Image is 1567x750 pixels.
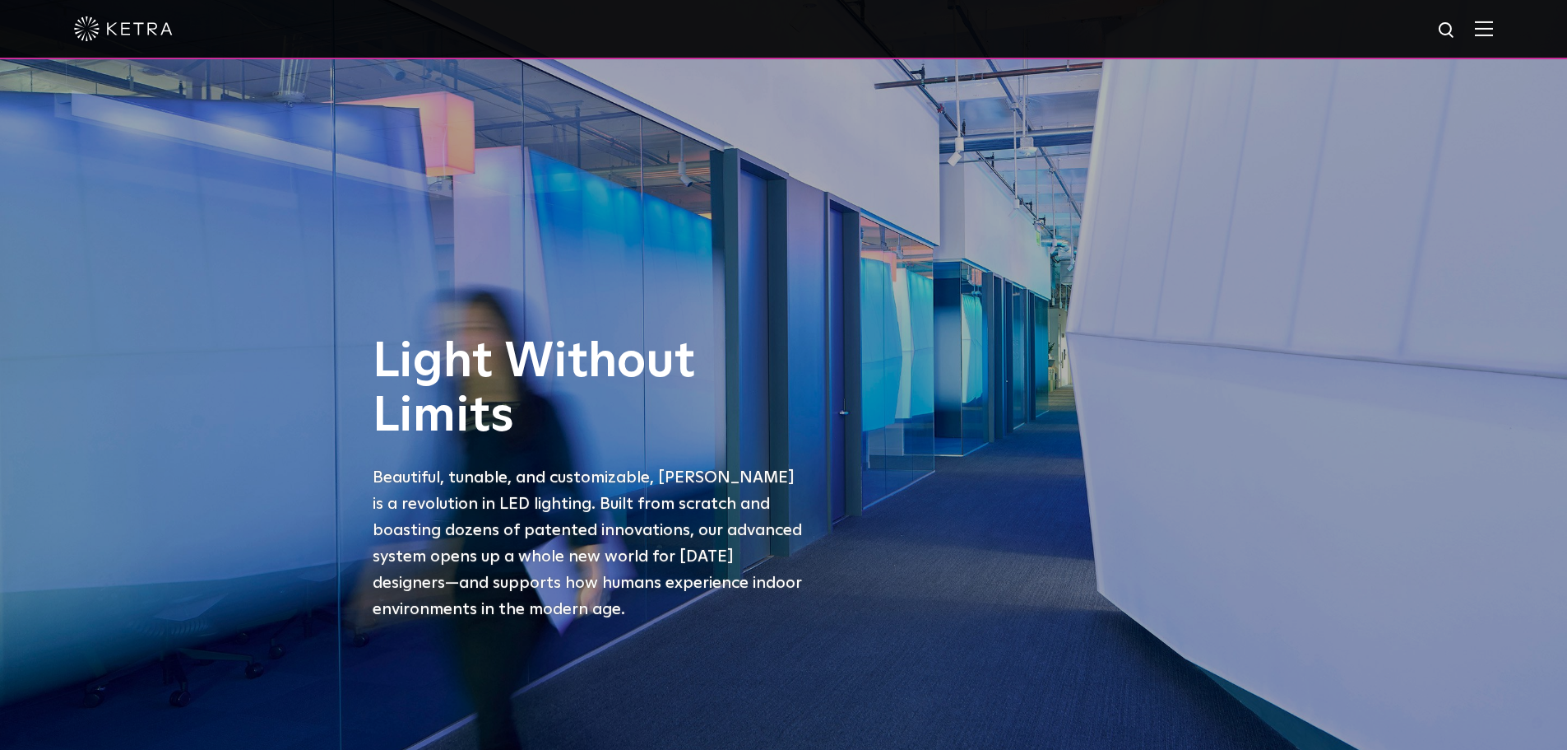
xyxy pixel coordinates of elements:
[1437,21,1458,41] img: search icon
[373,335,809,444] h1: Light Without Limits
[373,575,802,617] span: —and supports how humans experience indoor environments in the modern age.
[74,16,173,41] img: ketra-logo-2019-white
[1475,21,1493,36] img: Hamburger%20Nav.svg
[373,464,809,622] p: Beautiful, tunable, and customizable, [PERSON_NAME] is a revolution in LED lighting. Built from s...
